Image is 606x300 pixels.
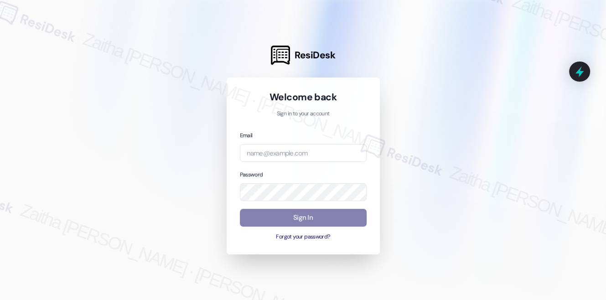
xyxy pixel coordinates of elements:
[271,46,290,65] img: ResiDesk Logo
[240,144,367,162] input: name@example.com
[295,49,335,62] span: ResiDesk
[240,171,263,178] label: Password
[240,110,367,118] p: Sign in to your account
[240,233,367,241] button: Forgot your password?
[240,91,367,103] h1: Welcome back
[240,209,367,227] button: Sign In
[240,132,253,139] label: Email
